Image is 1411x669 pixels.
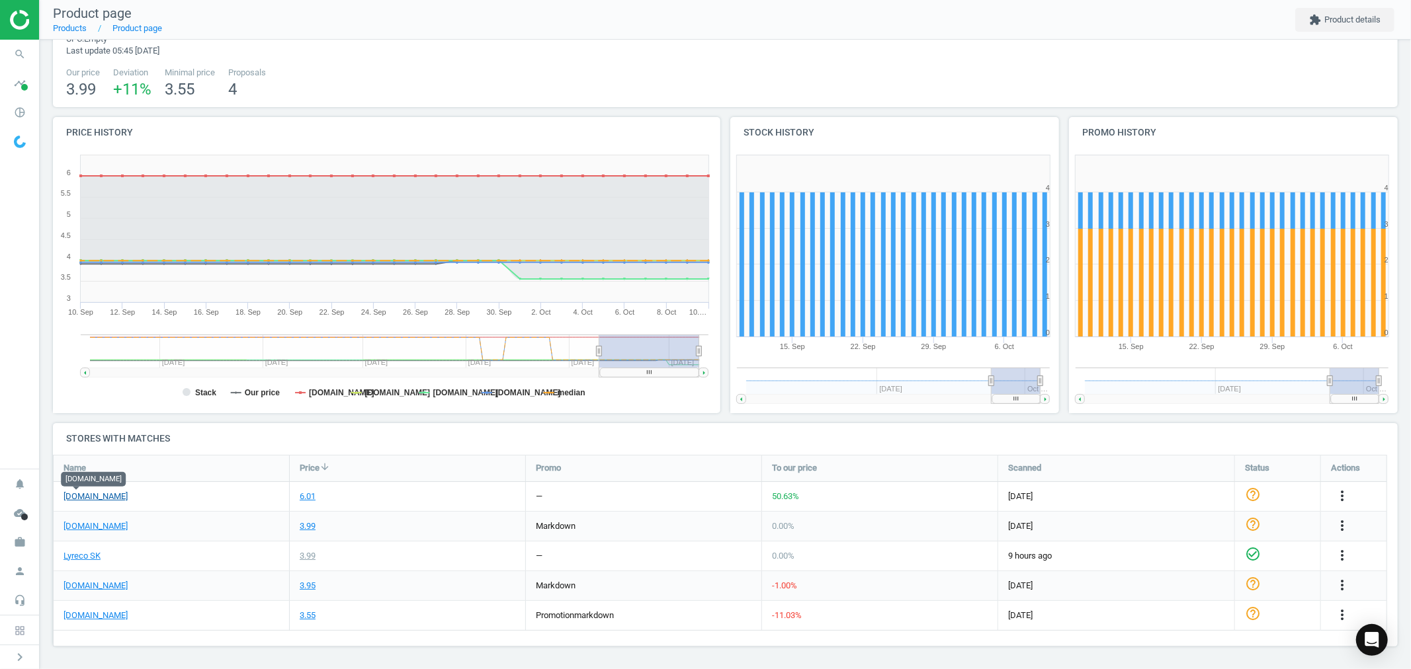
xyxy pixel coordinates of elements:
tspan: 10.… [689,308,706,316]
button: extensionProduct details [1295,8,1394,32]
span: 0.00 % [772,551,794,561]
i: more_vert [1334,547,1350,563]
i: search [7,42,32,67]
span: 50.63 % [772,491,799,501]
tspan: 28. Sep [445,308,470,316]
div: — [536,550,542,562]
tspan: 22. Sep [1189,342,1215,350]
h4: Stores with matches [53,423,1398,454]
tspan: 22. Sep [851,342,876,350]
a: Product page [112,23,162,33]
text: 3 [67,294,71,302]
tspan: Stack [195,388,216,397]
tspan: Oct … [1027,385,1048,393]
tspan: 10. Sep [68,308,93,316]
tspan: 14. Sep [152,308,177,316]
text: 3 [1385,220,1389,228]
tspan: [DOMAIN_NAME] [495,388,561,397]
button: more_vert [1334,488,1350,505]
tspan: 16. Sep [194,308,219,316]
i: headset_mic [7,588,32,613]
tspan: 26. Sep [403,308,428,316]
tspan: 22. Sep [320,308,345,316]
tspan: 8. Oct [657,308,676,316]
span: Our price [66,67,100,79]
button: more_vert [1334,577,1350,594]
div: Open Intercom Messenger [1356,624,1388,656]
tspan: Oct … [1366,385,1387,393]
i: more_vert [1334,488,1350,504]
tspan: 18. Sep [235,308,261,316]
tspan: median [558,388,585,397]
span: Product page [53,5,132,21]
div: 3.99 [300,520,316,532]
a: Products [53,23,87,33]
span: [DATE] [1008,520,1224,532]
img: wGWNvw8QSZomAAAAABJRU5ErkJggg== [14,136,26,148]
span: [DATE] [1008,610,1224,621]
tspan: 29. Sep [921,342,947,350]
span: Minimal price [165,67,215,79]
div: 3.95 [300,580,316,592]
i: chevron_right [12,649,28,665]
a: Lyreco SK [64,550,101,562]
a: [DOMAIN_NAME] [64,491,128,502]
span: [DATE] [1008,580,1224,592]
text: 3 [1046,220,1050,228]
a: [DOMAIN_NAME] [64,610,128,621]
tspan: 4. Oct [574,308,593,316]
span: Price [300,462,320,474]
i: more_vert [1334,607,1350,623]
i: cloud_done [7,500,32,526]
i: check_circle_outline [1245,546,1261,562]
span: promotion [536,610,574,620]
tspan: 15. Sep [1119,342,1144,350]
i: pie_chart_outlined [7,100,32,125]
div: — [536,491,542,502]
text: 4 [1385,184,1389,192]
span: Status [1245,462,1269,474]
text: 4 [1046,184,1050,192]
i: more_vert [1334,577,1350,593]
span: Actions [1331,462,1360,474]
span: Deviation [113,67,151,79]
button: more_vert [1334,547,1350,565]
i: help_outline [1245,606,1261,621]
i: notifications [7,471,32,496]
i: timeline [7,71,32,96]
tspan: 2. Oct [531,308,550,316]
span: 4 [228,80,237,98]
text: 6 [67,169,71,177]
tspan: [DOMAIN_NAME] [365,388,431,397]
i: person [7,559,32,584]
h4: Stock history [730,117,1059,148]
tspan: 29. Sep [1260,342,1285,350]
text: 1 [1385,292,1389,300]
i: help_outline [1245,487,1261,502]
tspan: [DOMAIN_NAME] [309,388,374,397]
tspan: 6. Oct [995,342,1014,350]
a: [DOMAIN_NAME] [64,520,128,532]
text: 3.5 [61,273,71,281]
i: help_outline [1245,576,1261,592]
i: arrow_downward [320,461,330,472]
span: 9 hours ago [1008,550,1224,562]
text: 0 [1385,329,1389,336]
text: 0 [1046,329,1050,336]
tspan: 20. Sep [277,308,302,316]
tspan: 30. Sep [487,308,512,316]
span: To our price [772,462,817,474]
div: 3.99 [300,550,316,562]
span: -1.00 % [772,580,797,590]
text: 2 [1385,256,1389,264]
text: 5 [67,210,71,218]
h4: Price history [53,117,720,148]
div: 3.55 [300,610,316,621]
span: -11.03 % [772,610,802,620]
span: markdown [536,521,576,531]
text: 2 [1046,256,1050,264]
text: 1 [1046,292,1050,300]
i: extension [1309,14,1321,26]
span: markdown [536,580,576,590]
span: +11 % [113,80,151,98]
